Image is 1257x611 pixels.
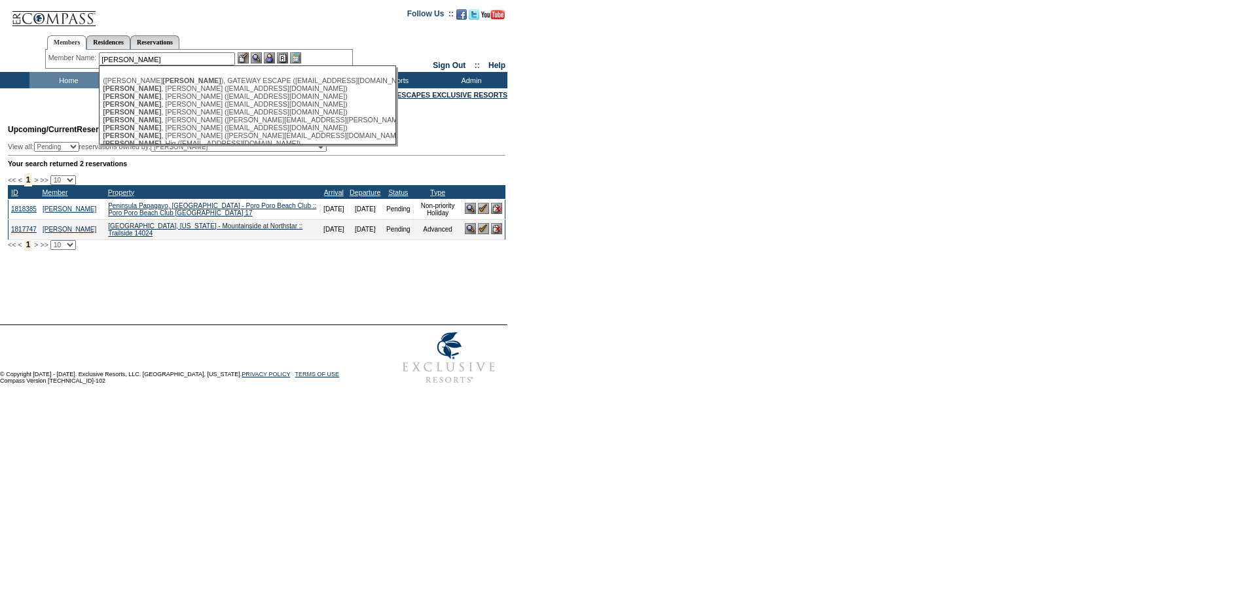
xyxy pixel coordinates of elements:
[295,371,340,377] a: TERMS OF USE
[347,199,383,219] td: [DATE]
[103,131,161,139] span: [PERSON_NAME]
[34,176,38,184] span: >
[413,219,462,239] td: Advanced
[465,203,476,214] img: View Reservation
[108,222,302,237] a: [GEOGRAPHIC_DATA], [US_STATE] - Mountainside at Northstar :: Trailside 14024
[103,124,391,131] div: , [PERSON_NAME] ([EMAIL_ADDRESS][DOMAIN_NAME])
[407,8,454,24] td: Follow Us ::
[8,176,16,184] span: <<
[491,203,502,214] img: Cancel Reservation
[430,188,445,196] a: Type
[321,199,347,219] td: [DATE]
[42,188,67,196] a: Member
[350,188,380,196] a: Departure
[18,176,22,184] span: <
[251,52,262,63] img: View
[456,13,467,21] a: Become our fan on Facebook
[40,241,48,249] span: >>
[11,205,37,213] a: 1818385
[478,203,489,214] img: Confirm Reservation
[43,226,96,233] a: [PERSON_NAME]
[103,84,391,92] div: , [PERSON_NAME] ([EMAIL_ADDRESS][DOMAIN_NAME])
[456,9,467,20] img: Become our fan on Facebook
[290,52,301,63] img: b_calculator.gif
[24,238,33,251] span: 1
[264,52,275,63] img: Impersonate
[24,173,33,186] span: 1
[103,92,161,100] span: [PERSON_NAME]
[103,77,391,84] div: ([PERSON_NAME] ), GATEWAY ESCAPE ([EMAIL_ADDRESS][DOMAIN_NAME])
[8,160,505,167] div: Your search returned 2 reservations
[488,61,505,70] a: Help
[103,84,161,92] span: [PERSON_NAME]
[103,100,391,108] div: , [PERSON_NAME] ([EMAIL_ADDRESS][DOMAIN_NAME])
[364,91,507,99] a: CHARITY ESCAPES EXCLUSIVE RESORTS
[8,125,77,134] span: Upcoming/Current
[388,188,408,196] a: Status
[11,226,37,233] a: 1817747
[432,72,507,88] td: Admin
[29,72,105,88] td: Home
[34,241,38,249] span: >
[491,223,502,234] img: Cancel Reservation
[277,52,288,63] img: Reservations
[413,199,462,219] td: Non-priority Holiday
[481,10,505,20] img: Subscribe to our YouTube Channel
[48,52,99,63] div: Member Name:
[40,176,48,184] span: >>
[469,13,479,21] a: Follow us on Twitter
[103,100,161,108] span: [PERSON_NAME]
[103,92,391,100] div: , [PERSON_NAME] ([EMAIL_ADDRESS][DOMAIN_NAME])
[383,199,413,219] td: Pending
[469,9,479,20] img: Follow us on Twitter
[103,108,391,116] div: , [PERSON_NAME] ([EMAIL_ADDRESS][DOMAIN_NAME])
[103,139,161,147] span: [PERSON_NAME]
[8,241,16,249] span: <<
[321,219,347,239] td: [DATE]
[103,116,391,124] div: , [PERSON_NAME] ([PERSON_NAME][EMAIL_ADDRESS][PERSON_NAME][DOMAIN_NAME])
[238,52,249,63] img: b_edit.gif
[103,139,391,147] div: , Hig ([EMAIL_ADDRESS][DOMAIN_NAME])
[8,125,126,134] span: Reservations
[347,219,383,239] td: [DATE]
[383,219,413,239] td: Pending
[103,108,161,116] span: [PERSON_NAME]
[18,241,22,249] span: <
[130,35,179,49] a: Reservations
[11,188,18,196] a: ID
[103,131,391,139] div: , [PERSON_NAME] ([PERSON_NAME][EMAIL_ADDRESS][DOMAIN_NAME])
[390,325,507,391] img: Exclusive Resorts
[481,13,505,21] a: Subscribe to our YouTube Channel
[8,142,333,152] div: View all: reservations owned by:
[162,77,221,84] span: [PERSON_NAME]
[86,35,130,49] a: Residences
[324,188,344,196] a: Arrival
[475,61,480,70] span: ::
[478,223,489,234] img: Confirm Reservation
[47,35,87,50] a: Members
[108,188,134,196] a: Property
[433,61,465,70] a: Sign Out
[465,223,476,234] img: View Reservation
[108,202,316,217] a: Peninsula Papagayo, [GEOGRAPHIC_DATA] - Poro Poro Beach Club :: Poro Poro Beach Club [GEOGRAPHIC_...
[43,205,96,213] a: [PERSON_NAME]
[242,371,290,377] a: PRIVACY POLICY
[103,116,161,124] span: [PERSON_NAME]
[103,124,161,131] span: [PERSON_NAME]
